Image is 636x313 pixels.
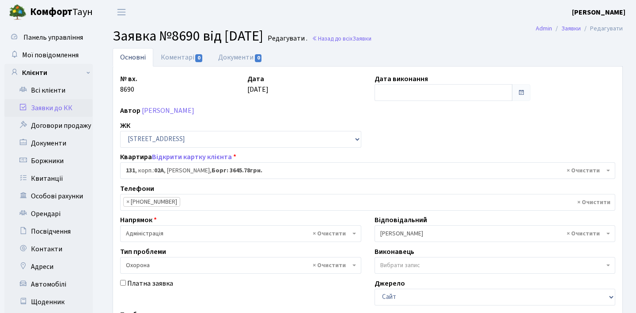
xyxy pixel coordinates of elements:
[120,74,137,84] label: № вх.
[30,5,93,20] span: Таун
[375,215,427,225] label: Відповідальний
[154,166,164,175] b: 02А
[375,225,616,242] span: Синельник С.В.
[4,240,93,258] a: Контакти
[4,134,93,152] a: Документи
[380,229,605,238] span: Синельник С.В.
[375,246,414,257] label: Виконавець
[126,229,350,238] span: Адміністрація
[110,5,132,19] button: Переключити навігацію
[120,152,236,162] label: Квартира
[4,258,93,276] a: Адреси
[375,74,428,84] label: Дата виконання
[120,105,140,116] label: Автор
[113,48,153,67] a: Основні
[9,4,26,21] img: logo.png
[4,223,93,240] a: Посвідчення
[4,29,93,46] a: Панель управління
[572,7,625,18] a: [PERSON_NAME]
[380,261,420,270] span: Вибрати запис
[152,152,232,162] a: Відкрити картку клієнта
[126,197,129,206] span: ×
[23,33,83,42] span: Панель управління
[4,117,93,134] a: Договори продажу
[4,82,93,99] a: Всі клієнти
[120,257,361,274] span: Охорона
[211,48,270,67] a: Документи
[4,187,93,205] a: Особові рахунки
[212,166,262,175] b: Борг: 3645.78грн.
[4,64,93,82] a: Клієнти
[113,26,263,46] span: Заявка №8690 від [DATE]
[120,162,615,179] span: <b>131</b>, корп.: <b>02А</b>, Новаківський Олексій Миколайович, <b>Борг: 3645.78грн.</b>
[375,278,405,289] label: Джерело
[522,19,636,38] nav: breadcrumb
[4,46,93,64] a: Мої повідомлення
[126,166,135,175] b: 131
[247,74,264,84] label: Дата
[572,7,625,17] b: [PERSON_NAME]
[142,106,194,116] a: [PERSON_NAME]
[313,261,346,270] span: Видалити всі елементи
[114,74,241,101] div: 8690
[312,34,371,43] a: Назад до всіхЗаявки
[536,24,552,33] a: Admin
[127,278,173,289] label: Платна заявка
[30,5,72,19] b: Комфорт
[4,99,93,117] a: Заявки до КК
[561,24,581,33] a: Заявки
[567,229,600,238] span: Видалити всі елементи
[4,293,93,311] a: Щоденник
[4,276,93,293] a: Автомобілі
[4,205,93,223] a: Орендарі
[567,166,600,175] span: Видалити всі елементи
[120,120,130,131] label: ЖК
[4,152,93,170] a: Боржники
[4,170,93,187] a: Квитанції
[153,48,211,67] a: Коментарі
[120,183,154,194] label: Телефони
[581,24,623,34] li: Редагувати
[22,50,79,60] span: Мої повідомлення
[266,34,307,43] small: Редагувати .
[577,198,610,207] span: Видалити всі елементи
[126,261,350,270] span: Охорона
[120,246,166,257] label: Тип проблеми
[313,229,346,238] span: Видалити всі елементи
[120,225,361,242] span: Адміністрація
[126,166,604,175] span: <b>131</b>, корп.: <b>02А</b>, Новаківський Олексій Миколайович, <b>Борг: 3645.78грн.</b>
[120,215,157,225] label: Напрямок
[195,54,202,62] span: 0
[352,34,371,43] span: Заявки
[241,74,368,101] div: [DATE]
[123,197,180,207] li: +380936316871
[255,54,262,62] span: 0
